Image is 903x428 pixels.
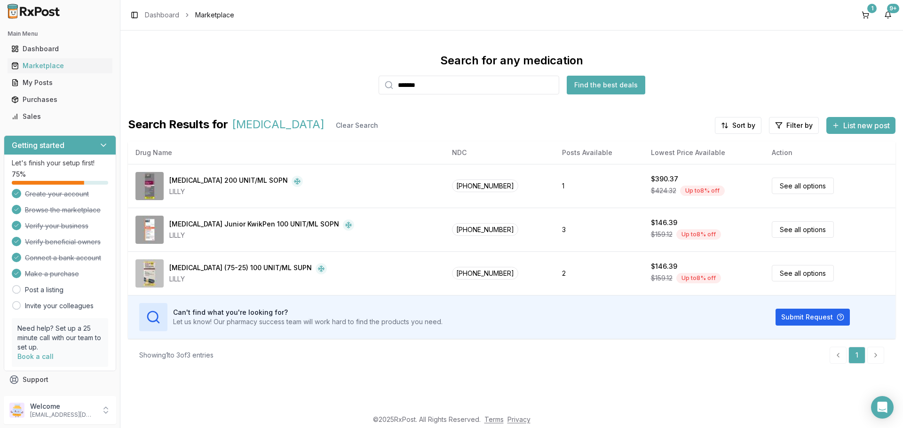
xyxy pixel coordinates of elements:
[643,141,764,164] th: Lowest Price Available
[8,108,112,125] a: Sales
[651,262,677,271] div: $146.39
[871,396,894,419] div: Open Intercom Messenger
[880,8,895,23] button: 9+
[440,53,583,68] div: Search for any medication
[4,58,116,73] button: Marketplace
[776,309,850,326] button: Submit Request
[858,8,873,23] button: 1
[772,265,834,281] a: See all options
[764,141,895,164] th: Action
[4,41,116,56] button: Dashboard
[830,347,884,364] nav: pagination
[8,40,112,57] a: Dashboard
[23,392,55,401] span: Feedback
[769,117,819,134] button: Filter by
[232,117,325,134] span: [MEDICAL_DATA]
[4,388,116,405] button: Feedback
[12,170,26,179] span: 75 %
[25,237,101,247] span: Verify beneficial owners
[651,273,673,283] span: $159.12
[826,117,895,134] button: List new post
[444,141,554,164] th: NDC
[452,223,518,236] span: [PHONE_NUMBER]
[169,263,312,274] div: [MEDICAL_DATA] (75-25) 100 UNIT/ML SUPN
[651,230,673,239] span: $159.12
[8,57,112,74] a: Marketplace
[25,189,89,199] span: Create your account
[11,112,109,121] div: Sales
[25,301,94,311] a: Invite your colleagues
[554,164,643,208] td: 1
[169,176,288,187] div: [MEDICAL_DATA] 200 UNIT/ML SOPN
[169,187,303,196] div: LILLY
[17,324,103,352] p: Need help? Set up a 25 minute call with our team to set up.
[25,269,79,279] span: Make a purchase
[145,10,234,20] nav: breadcrumb
[843,120,890,131] span: List new post
[139,350,214,360] div: Showing 1 to 3 of 3 entries
[4,4,64,19] img: RxPost Logo
[30,402,95,411] p: Welcome
[135,172,164,200] img: HumaLOG KwikPen 200 UNIT/ML SOPN
[195,10,234,20] span: Marketplace
[128,141,444,164] th: Drug Name
[25,221,88,231] span: Verify your business
[25,285,63,295] a: Post a listing
[11,95,109,104] div: Purchases
[848,347,865,364] a: 1
[554,141,643,164] th: Posts Available
[651,186,676,195] span: $424.32
[732,121,755,130] span: Sort by
[169,219,339,231] div: [MEDICAL_DATA] Junior KwikPen 100 UNIT/ML SOPN
[25,253,101,263] span: Connect a bank account
[17,352,54,360] a: Book a call
[676,229,721,240] div: Up to 8 % off
[135,216,164,244] img: HumaLOG Junior KwikPen 100 UNIT/ML SOPN
[507,415,531,423] a: Privacy
[128,117,228,134] span: Search Results for
[676,273,721,283] div: Up to 8 % off
[169,231,354,240] div: LILLY
[135,259,164,288] img: HumaLOG Mix 75/25 KwikPen (75-25) 100 UNIT/ML SUPN
[11,44,109,54] div: Dashboard
[867,4,877,13] div: 1
[12,140,64,151] h3: Getting started
[30,411,95,419] p: [EMAIL_ADDRESS][DOMAIN_NAME]
[169,274,327,284] div: LILLY
[680,186,725,196] div: Up to 8 % off
[145,10,179,20] a: Dashboard
[826,122,895,131] a: List new post
[484,415,504,423] a: Terms
[772,221,834,238] a: See all options
[651,218,677,227] div: $146.39
[554,208,643,251] td: 3
[715,117,761,134] button: Sort by
[887,4,899,13] div: 9+
[4,92,116,107] button: Purchases
[554,251,643,295] td: 2
[4,371,116,388] button: Support
[452,267,518,280] span: [PHONE_NUMBER]
[11,61,109,70] div: Marketplace
[567,76,645,94] button: Find the best deals
[25,205,101,215] span: Browse the marketplace
[328,117,386,134] button: Clear Search
[173,308,443,317] h3: Can't find what you're looking for?
[173,317,443,327] p: Let us know! Our pharmacy success team will work hard to find the products you need.
[4,109,116,124] button: Sales
[772,178,834,194] a: See all options
[8,74,112,91] a: My Posts
[452,179,518,192] span: [PHONE_NUMBER]
[12,158,108,168] p: Let's finish your setup first!
[651,174,678,184] div: $390.37
[11,78,109,87] div: My Posts
[786,121,813,130] span: Filter by
[8,30,112,38] h2: Main Menu
[4,75,116,90] button: My Posts
[9,403,24,418] img: User avatar
[8,91,112,108] a: Purchases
